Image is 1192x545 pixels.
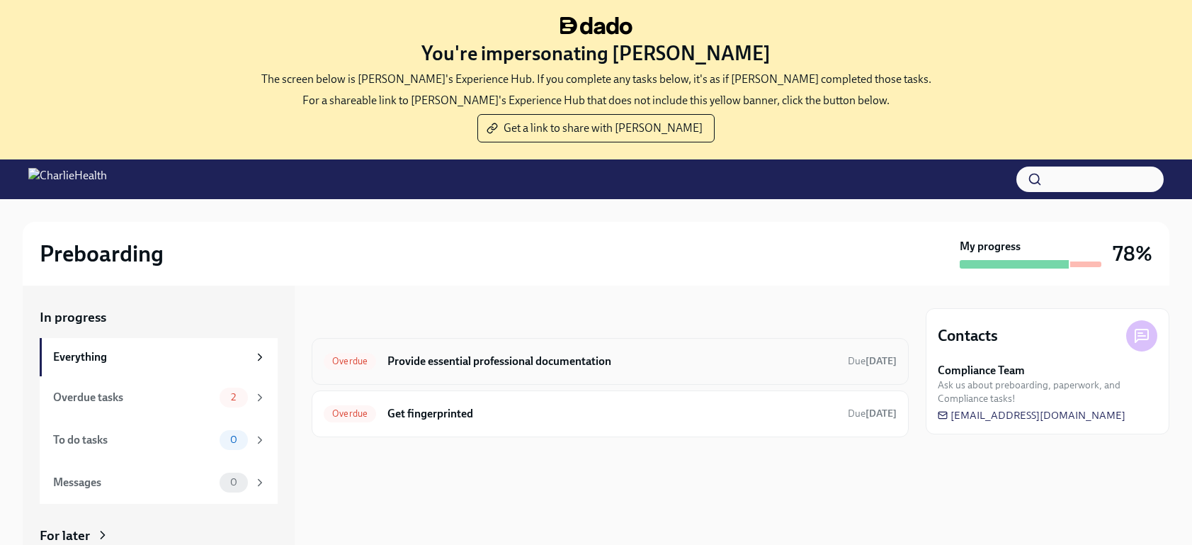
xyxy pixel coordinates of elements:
span: Overdue [324,408,376,419]
a: OverdueGet fingerprintedDue[DATE] [324,403,897,425]
span: Due [848,408,897,420]
p: For a shareable link to [PERSON_NAME]'s Experience Hub that does not include this yellow banner, ... [302,93,890,108]
a: For later [40,527,278,545]
p: The screen below is [PERSON_NAME]'s Experience Hub. If you complete any tasks below, it's as if [... [261,72,931,87]
strong: Compliance Team [938,363,1025,378]
span: Get a link to share with [PERSON_NAME] [489,121,703,135]
h4: Contacts [938,325,998,347]
span: Ask us about preboarding, paperwork, and Compliance tasks! [938,378,1157,405]
a: Messages0 [40,461,278,504]
img: CharlieHealth [28,168,107,191]
strong: My progress [960,239,1021,254]
span: August 25th, 2025 10:00 [848,407,897,420]
strong: [DATE] [865,408,897,420]
span: 0 [222,434,246,445]
div: In progress [312,308,378,327]
div: Overdue tasks [53,390,214,405]
a: In progress [40,308,278,327]
h3: You're impersonating [PERSON_NAME] [421,40,771,66]
h6: Provide essential professional documentation [387,354,836,369]
a: OverdueProvide essential professional documentationDue[DATE] [324,350,897,373]
button: Get a link to share with [PERSON_NAME] [477,114,715,142]
span: Overdue [324,356,376,366]
span: Due [848,355,897,367]
span: 0 [222,477,246,488]
h6: Get fingerprinted [387,406,836,422]
a: To do tasks0 [40,419,278,461]
div: To do tasks [53,432,214,448]
div: Everything [53,349,248,365]
span: August 24th, 2025 10:00 [848,354,897,368]
img: dado [560,17,632,35]
a: Everything [40,338,278,376]
div: For later [40,527,90,545]
h2: Preboarding [40,240,164,268]
a: Overdue tasks2 [40,376,278,419]
strong: [DATE] [865,355,897,367]
div: Messages [53,475,214,490]
span: 2 [222,392,244,403]
h3: 78% [1113,241,1152,266]
a: [EMAIL_ADDRESS][DOMAIN_NAME] [938,408,1125,422]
